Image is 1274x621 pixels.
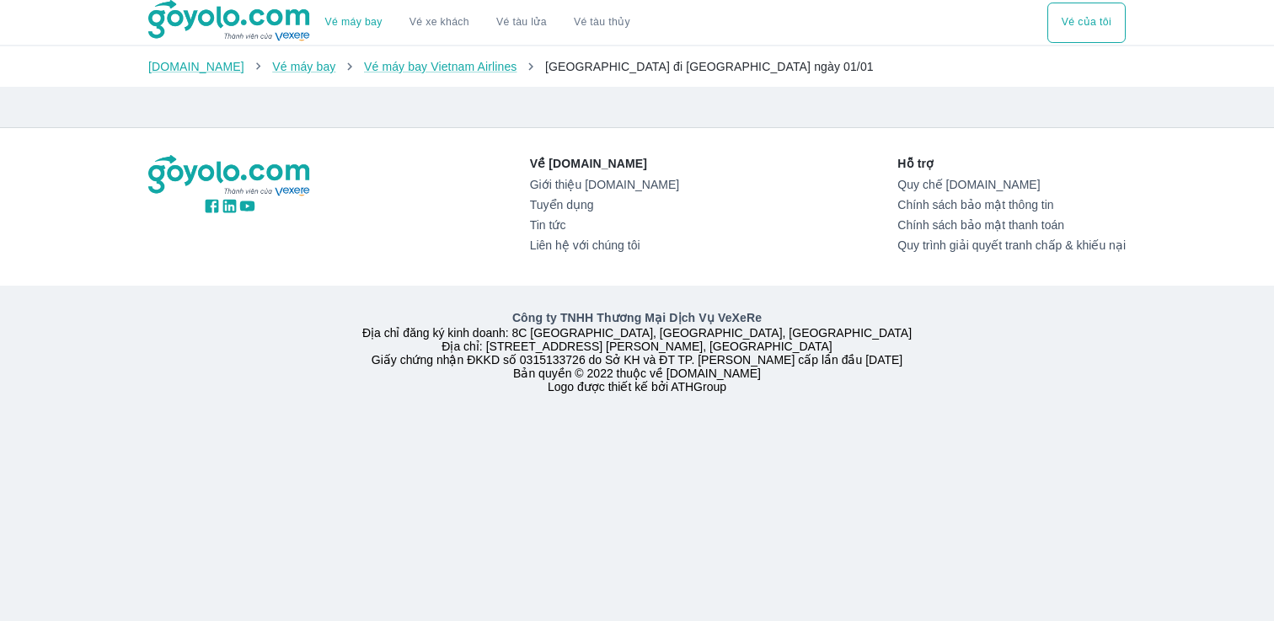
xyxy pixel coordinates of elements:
[325,16,383,29] a: Vé máy bay
[148,58,1126,75] nav: breadcrumb
[148,60,244,73] a: [DOMAIN_NAME]
[138,309,1136,393] div: Địa chỉ đăng ký kinh doanh: 8C [GEOGRAPHIC_DATA], [GEOGRAPHIC_DATA], [GEOGRAPHIC_DATA] Địa chỉ: [...
[897,198,1126,211] a: Chính sách bảo mật thông tin
[409,16,469,29] a: Vé xe khách
[897,178,1126,191] a: Quy chế [DOMAIN_NAME]
[1047,3,1126,43] div: choose transportation mode
[560,3,644,43] button: Vé tàu thủy
[897,238,1126,252] a: Quy trình giải quyết tranh chấp & khiếu nại
[545,60,874,73] span: [GEOGRAPHIC_DATA] đi [GEOGRAPHIC_DATA] ngày 01/01
[897,218,1126,232] a: Chính sách bảo mật thanh toán
[530,218,679,232] a: Tin tức
[530,198,679,211] a: Tuyển dụng
[897,155,1126,172] p: Hỗ trợ
[364,60,517,73] a: Vé máy bay Vietnam Airlines
[148,155,312,197] img: logo
[530,178,679,191] a: Giới thiệu [DOMAIN_NAME]
[530,155,679,172] p: Về [DOMAIN_NAME]
[152,309,1122,326] p: Công ty TNHH Thương Mại Dịch Vụ VeXeRe
[530,238,679,252] a: Liên hệ với chúng tôi
[272,60,335,73] a: Vé máy bay
[312,3,644,43] div: choose transportation mode
[483,3,560,43] a: Vé tàu lửa
[1047,3,1126,43] button: Vé của tôi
